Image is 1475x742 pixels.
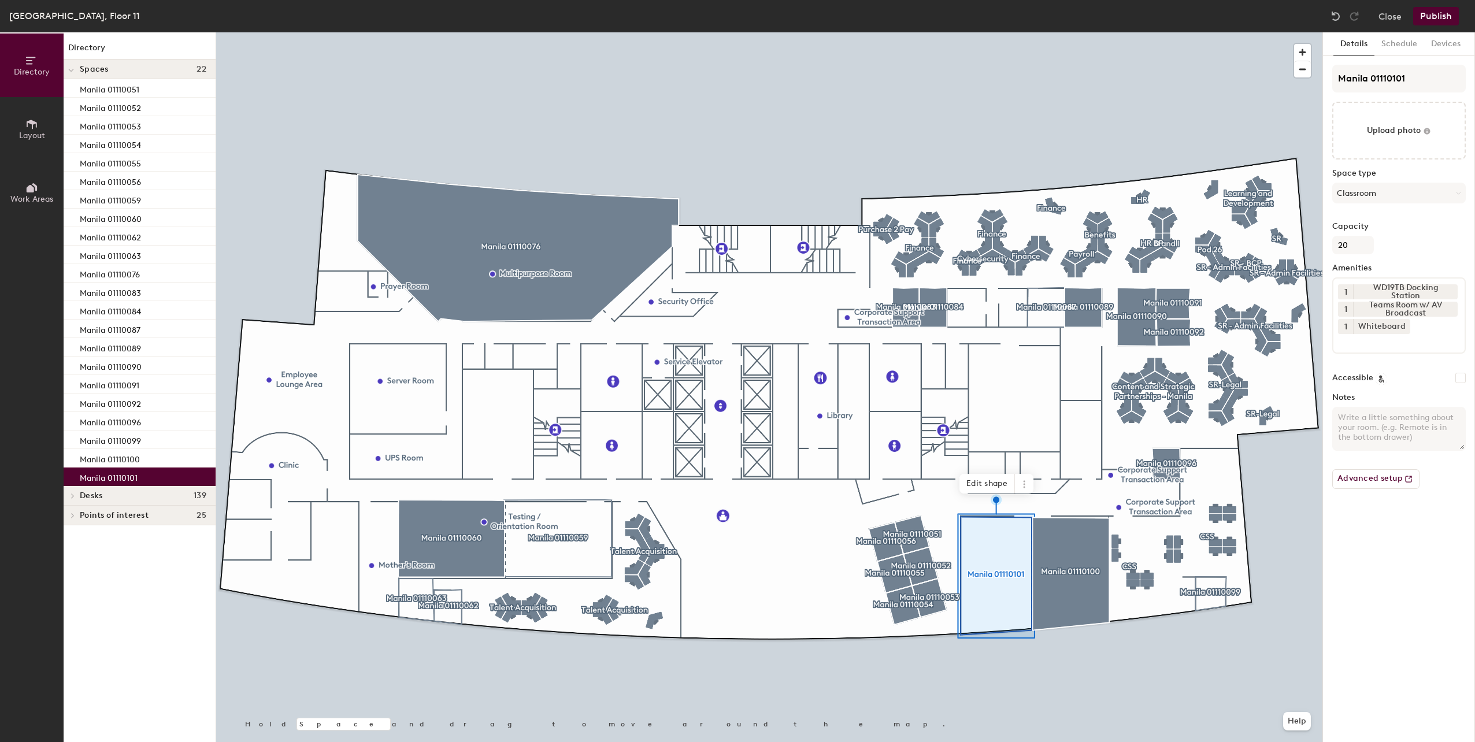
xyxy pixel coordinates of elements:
p: Manila 01110090 [80,359,142,372]
p: Manila 01110101 [80,470,138,483]
h1: Directory [64,42,216,60]
button: Help [1283,712,1311,730]
p: Manila 01110076 [80,266,140,280]
span: Edit shape [959,474,1015,494]
p: Manila 01110054 [80,137,141,150]
span: 25 [197,511,206,520]
button: Schedule [1374,32,1424,56]
span: 22 [197,65,206,74]
button: 1 [1338,302,1353,317]
label: Amenities [1332,264,1466,273]
img: Redo [1348,10,1360,22]
span: 1 [1344,303,1347,316]
button: Upload photo [1332,102,1466,159]
span: Layout [19,131,45,140]
p: Manila 01110087 [80,322,140,335]
button: Close [1378,7,1402,25]
span: 1 [1344,321,1347,333]
button: Devices [1424,32,1467,56]
button: 1 [1338,284,1353,299]
div: [GEOGRAPHIC_DATA], Floor 11 [9,9,140,23]
p: Manila 01110091 [80,377,139,391]
p: Manila 01110063 [80,248,141,261]
p: Manila 01110100 [80,451,140,465]
p: Manila 01110096 [80,414,141,428]
div: Teams Room w/ AV Broadcast [1353,302,1458,317]
button: 1 [1338,319,1353,334]
span: Desks [80,491,102,500]
button: Classroom [1332,183,1466,203]
label: Space type [1332,169,1466,178]
label: Notes [1332,393,1466,402]
span: Directory [14,67,50,77]
p: Manila 01110051 [80,81,139,95]
img: Undo [1330,10,1341,22]
p: Manila 01110060 [80,211,142,224]
span: Points of interest [80,511,149,520]
span: 139 [194,491,206,500]
p: Manila 01110092 [80,396,141,409]
p: Manila 01110099 [80,433,141,446]
button: Publish [1413,7,1459,25]
label: Capacity [1332,222,1466,231]
span: Spaces [80,65,109,74]
p: Manila 01110083 [80,285,141,298]
p: Manila 01110053 [80,118,141,132]
label: Accessible [1332,373,1373,383]
p: Manila 01110062 [80,229,141,243]
p: Manila 01110055 [80,155,141,169]
p: Manila 01110059 [80,192,141,206]
span: Work Areas [10,194,53,204]
span: 1 [1344,286,1347,298]
div: Whiteboard [1353,319,1410,334]
div: WD19TB Docking Station [1353,284,1458,299]
p: Manila 01110052 [80,100,141,113]
button: Advanced setup [1332,469,1420,489]
button: Details [1333,32,1374,56]
p: Manila 01110089 [80,340,141,354]
p: Manila 01110084 [80,303,141,317]
p: Manila 01110056 [80,174,141,187]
